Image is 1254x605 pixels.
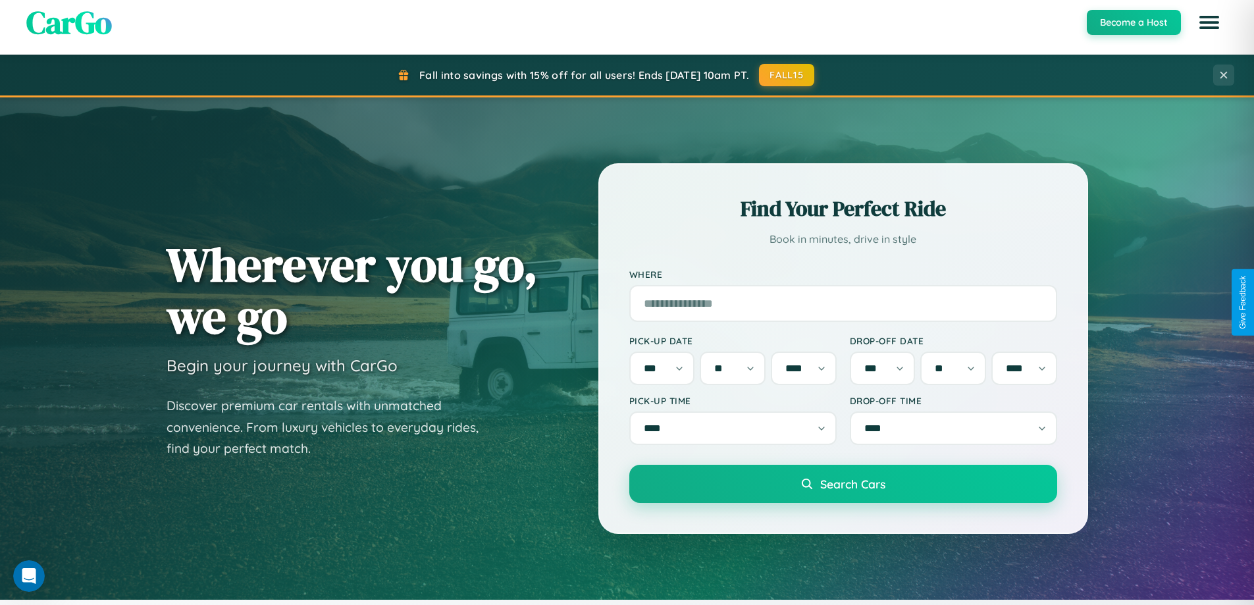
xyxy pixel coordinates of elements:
div: Give Feedback [1238,276,1247,329]
p: Book in minutes, drive in style [629,230,1057,249]
iframe: Intercom live chat [13,560,45,592]
p: Discover premium car rentals with unmatched convenience. From luxury vehicles to everyday rides, ... [167,395,496,460]
button: Open menu [1191,4,1228,41]
label: Pick-up Date [629,335,837,346]
label: Drop-off Date [850,335,1057,346]
span: Search Cars [820,477,885,491]
button: Become a Host [1087,10,1181,35]
label: Pick-up Time [629,395,837,406]
span: Fall into savings with 15% off for all users! Ends [DATE] 10am PT. [419,68,749,82]
h2: Find Your Perfect Ride [629,194,1057,223]
h3: Begin your journey with CarGo [167,355,398,375]
label: Drop-off Time [850,395,1057,406]
button: Search Cars [629,465,1057,503]
span: CarGo [26,1,112,44]
button: FALL15 [759,64,814,86]
h1: Wherever you go, we go [167,238,538,342]
label: Where [629,269,1057,280]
